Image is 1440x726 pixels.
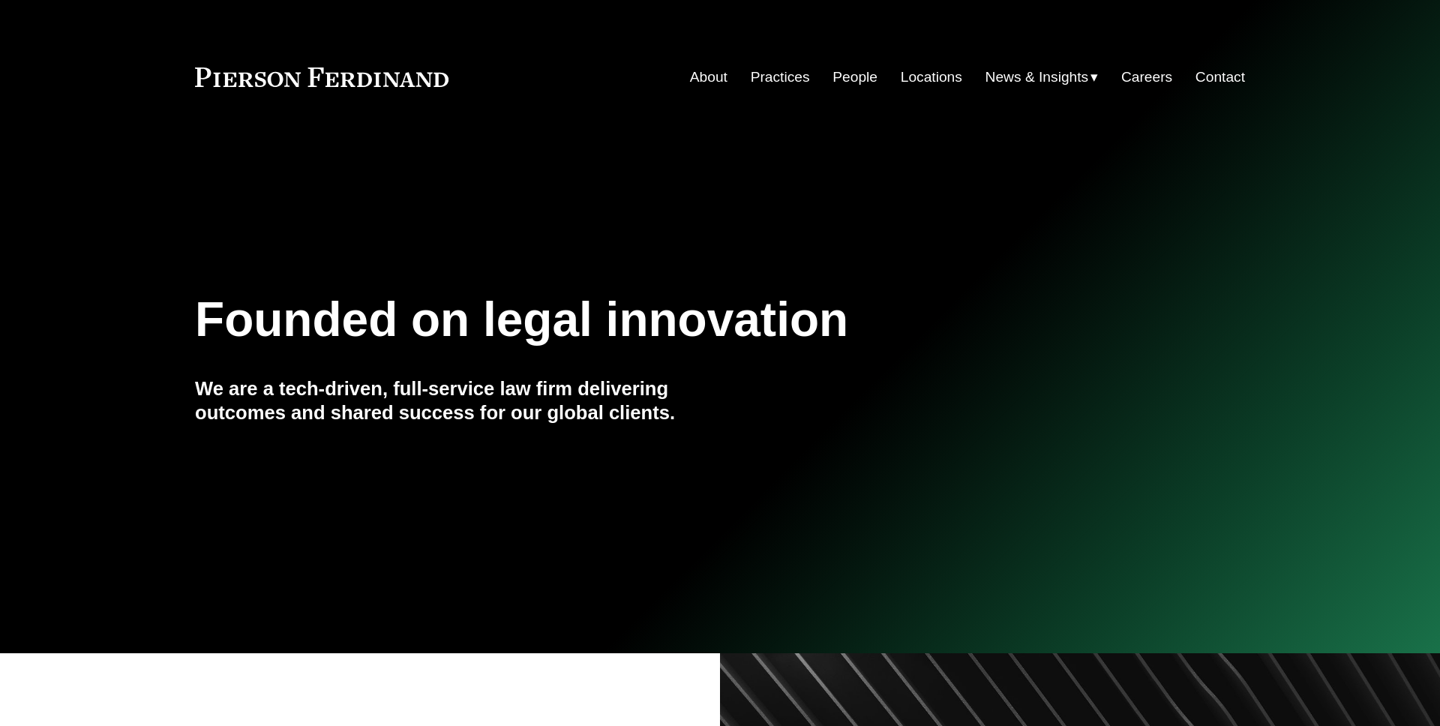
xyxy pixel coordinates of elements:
a: People [832,63,877,91]
a: Practices [751,63,810,91]
a: Careers [1121,63,1172,91]
span: News & Insights [985,64,1089,91]
h1: Founded on legal innovation [195,292,1070,347]
a: Contact [1195,63,1245,91]
a: About [690,63,727,91]
h4: We are a tech-driven, full-service law firm delivering outcomes and shared success for our global... [195,376,720,425]
a: folder dropdown [985,63,1099,91]
a: Locations [901,63,962,91]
